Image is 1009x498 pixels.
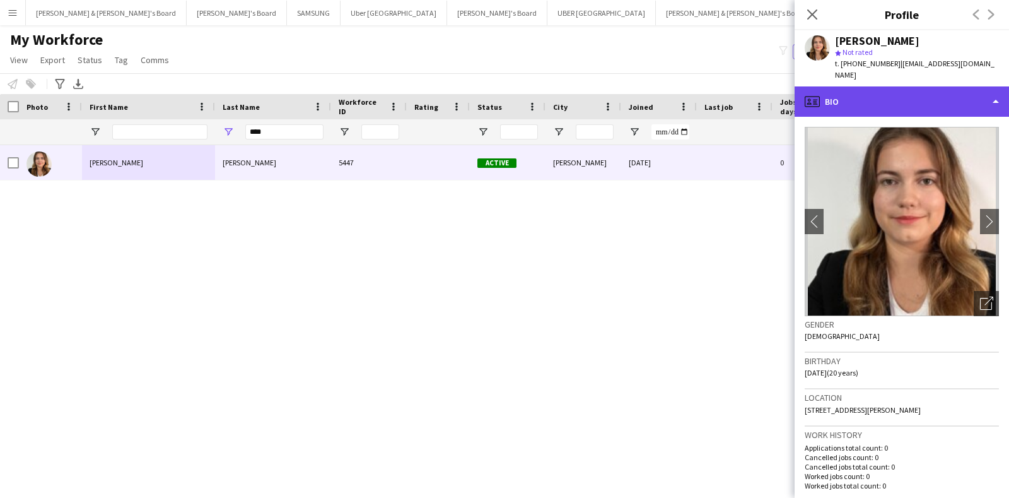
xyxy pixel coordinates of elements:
[223,102,260,112] span: Last Name
[629,126,640,138] button: Open Filter Menu
[477,102,502,112] span: Status
[576,124,614,139] input: City Filter Input
[35,52,70,68] a: Export
[805,481,999,490] p: Worked jobs total count: 0
[805,429,999,441] h3: Work history
[26,151,52,177] img: Lucy TREW
[90,126,101,138] button: Open Filter Menu
[547,1,656,25] button: UBER [GEOGRAPHIC_DATA]
[621,145,697,180] div: [DATE]
[477,126,489,138] button: Open Filter Menu
[843,47,873,57] span: Not rated
[974,291,999,316] div: Open photos pop-in
[545,145,621,180] div: [PERSON_NAME]
[339,126,350,138] button: Open Filter Menu
[835,59,994,80] span: | [EMAIL_ADDRESS][DOMAIN_NAME]
[805,471,999,481] p: Worked jobs count: 0
[793,44,856,59] button: Everyone2,095
[115,54,128,66] span: Tag
[704,102,733,112] span: Last job
[52,76,67,92] app-action-btn: Advanced filters
[553,126,564,138] button: Open Filter Menu
[136,52,174,68] a: Comms
[73,52,107,68] a: Status
[187,1,287,25] button: [PERSON_NAME]'s Board
[287,1,341,25] button: SAMSUNG
[805,405,921,415] span: [STREET_ADDRESS][PERSON_NAME]
[805,392,999,403] h3: Location
[805,453,999,462] p: Cancelled jobs count: 0
[805,443,999,453] p: Applications total count: 0
[805,319,999,330] h3: Gender
[795,86,1009,117] div: Bio
[223,126,234,138] button: Open Filter Menu
[245,124,324,139] input: Last Name Filter Input
[795,6,1009,23] h3: Profile
[339,97,384,116] span: Workforce ID
[141,54,169,66] span: Comms
[10,30,103,49] span: My Workforce
[341,1,447,25] button: Uber [GEOGRAPHIC_DATA]
[651,124,689,139] input: Joined Filter Input
[40,54,65,66] span: Export
[805,331,880,341] span: [DEMOGRAPHIC_DATA]
[90,102,128,112] span: First Name
[110,52,133,68] a: Tag
[10,54,28,66] span: View
[112,124,207,139] input: First Name Filter Input
[477,158,516,168] span: Active
[71,76,86,92] app-action-btn: Export XLSX
[805,355,999,367] h3: Birthday
[629,102,653,112] span: Joined
[805,462,999,471] p: Cancelled jobs total count: 0
[331,145,407,180] div: 5447
[414,102,438,112] span: Rating
[361,124,399,139] input: Workforce ID Filter Input
[773,145,854,180] div: 0
[805,368,858,377] span: [DATE] (20 years)
[26,102,48,112] span: Photo
[82,145,215,180] div: [PERSON_NAME]
[215,145,331,180] div: [PERSON_NAME]
[5,52,33,68] a: View
[835,35,919,47] div: [PERSON_NAME]
[78,54,102,66] span: Status
[805,127,999,316] img: Crew avatar or photo
[780,97,832,116] span: Jobs (last 90 days)
[26,1,187,25] button: [PERSON_NAME] & [PERSON_NAME]'s Board
[835,59,901,68] span: t. [PHONE_NUMBER]
[500,124,538,139] input: Status Filter Input
[656,1,817,25] button: [PERSON_NAME] & [PERSON_NAME]'s Board
[447,1,547,25] button: [PERSON_NAME]'s Board
[553,102,568,112] span: City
